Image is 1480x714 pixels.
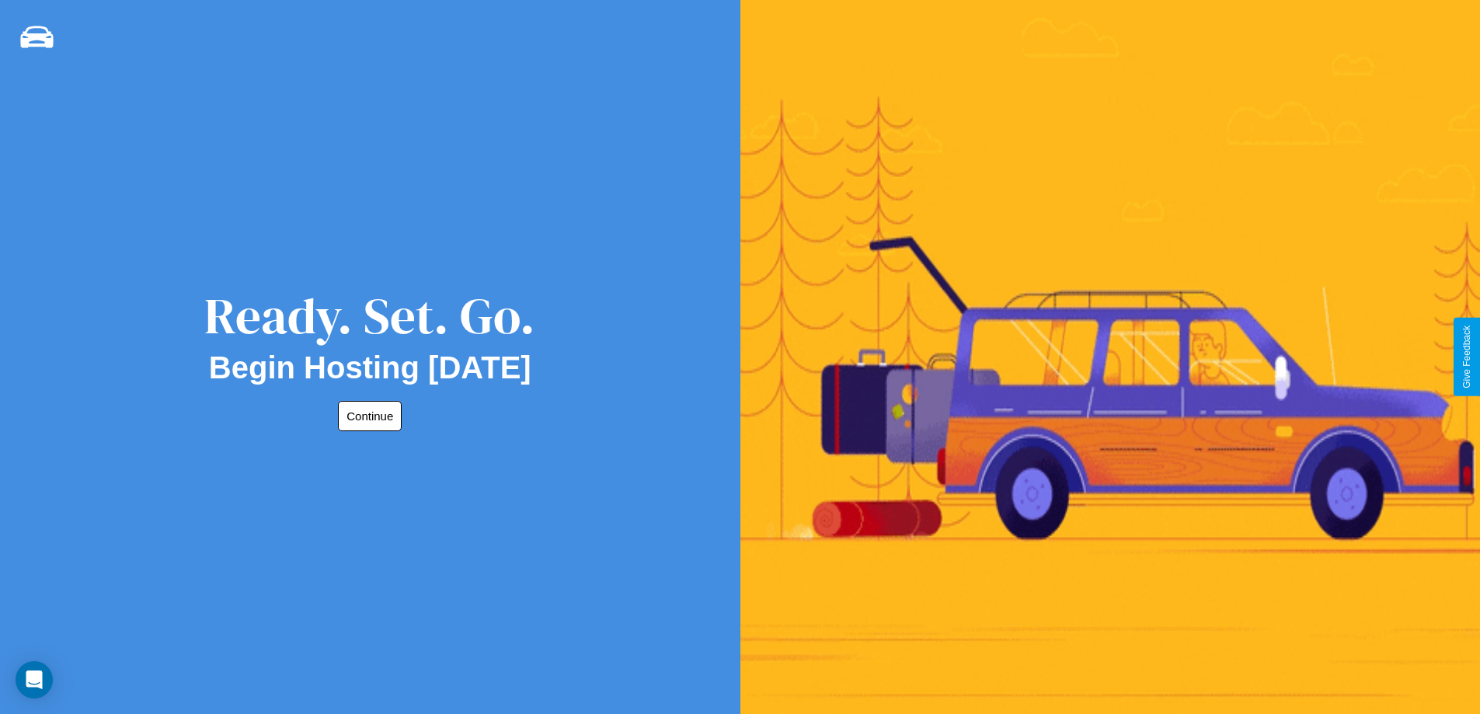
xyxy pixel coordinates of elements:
div: Give Feedback [1461,326,1472,388]
button: Continue [338,401,402,431]
div: Open Intercom Messenger [16,661,53,698]
div: Ready. Set. Go. [204,281,535,350]
h2: Begin Hosting [DATE] [209,350,531,385]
